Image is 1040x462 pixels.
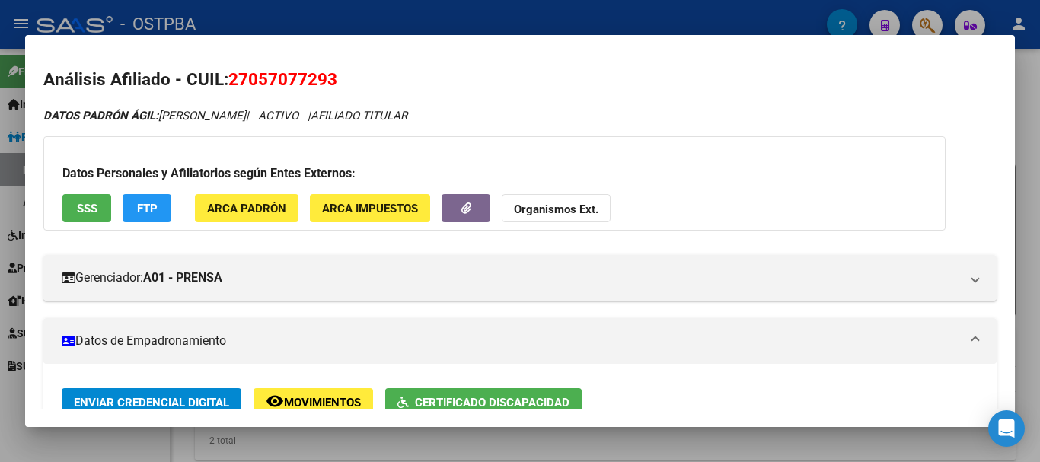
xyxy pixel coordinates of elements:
mat-expansion-panel-header: Datos de Empadronamiento [43,318,997,364]
i: | ACTIVO | [43,109,407,123]
button: Enviar Credencial Digital [62,388,241,416]
mat-panel-title: Gerenciador: [62,269,960,287]
span: [PERSON_NAME] [43,109,246,123]
strong: DATOS PADRÓN ÁGIL: [43,109,158,123]
strong: Organismos Ext. [514,202,598,216]
span: 27057077293 [228,69,337,89]
span: ARCA Padrón [207,202,286,215]
span: FTP [137,202,158,215]
strong: A01 - PRENSA [143,269,222,287]
mat-panel-title: Datos de Empadronamiento [62,332,960,350]
button: Movimientos [254,388,373,416]
mat-icon: remove_red_eye [266,392,284,410]
span: SSS [77,202,97,215]
span: Movimientos [284,396,361,409]
button: ARCA Impuestos [310,194,430,222]
button: Organismos Ext. [502,194,611,222]
h2: Análisis Afiliado - CUIL: [43,67,997,93]
button: SSS [62,194,111,222]
span: Certificado Discapacidad [415,396,569,409]
button: ARCA Padrón [195,194,298,222]
mat-expansion-panel-header: Gerenciador:A01 - PRENSA [43,255,997,301]
div: Open Intercom Messenger [988,410,1025,447]
h3: Datos Personales y Afiliatorios según Entes Externos: [62,164,927,183]
button: FTP [123,194,171,222]
span: ARCA Impuestos [322,202,418,215]
span: Enviar Credencial Digital [74,396,229,409]
span: AFILIADO TITULAR [311,109,407,123]
button: Certificado Discapacidad [385,388,582,416]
